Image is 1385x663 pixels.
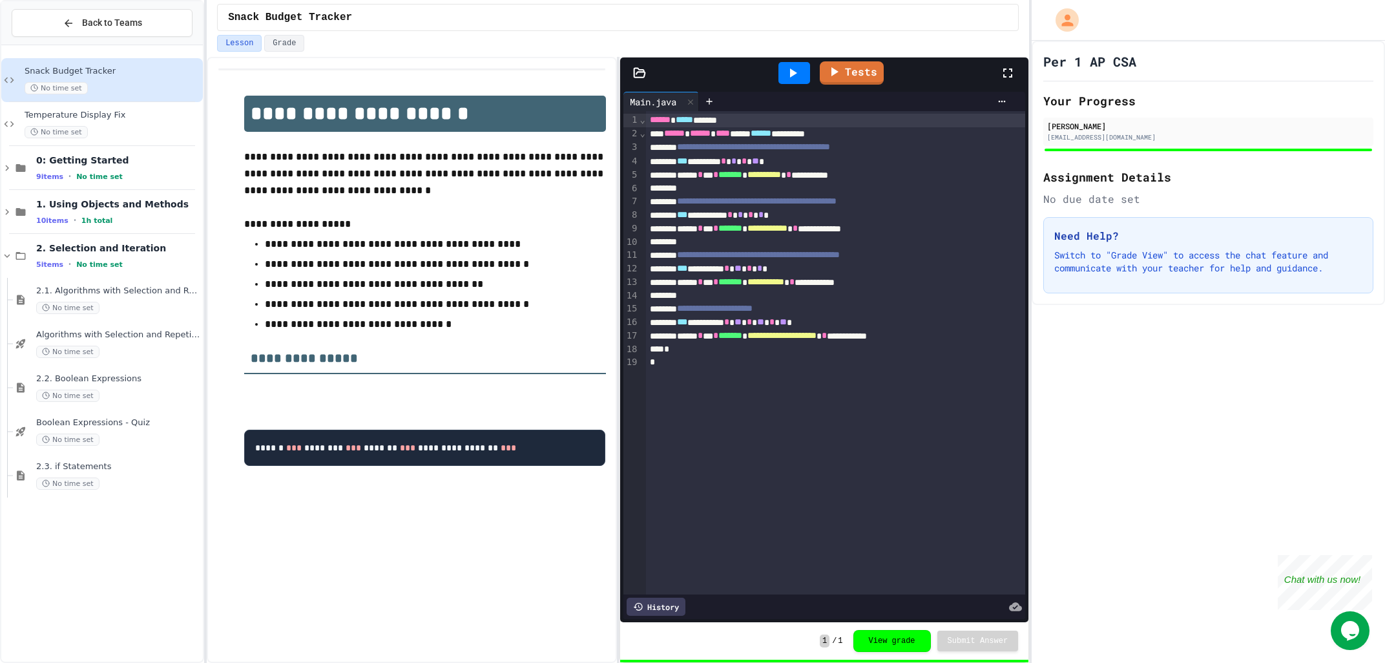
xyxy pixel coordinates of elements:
[1054,228,1362,244] h3: Need Help?
[36,154,200,166] span: 0: Getting Started
[1043,168,1373,186] h2: Assignment Details
[623,289,640,302] div: 14
[25,126,88,138] span: No time set
[217,35,262,52] button: Lesson
[623,356,640,369] div: 19
[264,35,304,52] button: Grade
[623,182,640,195] div: 6
[36,346,99,358] span: No time set
[640,128,646,138] span: Fold line
[76,173,123,181] span: No time set
[36,216,68,225] span: 10 items
[623,127,640,141] div: 2
[820,635,829,647] span: 1
[68,171,71,182] span: •
[36,330,200,341] span: Algorithms with Selection and Repetition - Topic 2.1
[36,417,200,428] span: Boolean Expressions - Quiz
[76,260,123,269] span: No time set
[1043,92,1373,110] h2: Your Progress
[832,636,837,646] span: /
[36,286,200,297] span: 2.1. Algorithms with Selection and Repetition
[623,92,699,111] div: Main.java
[36,173,63,181] span: 9 items
[36,242,200,254] span: 2. Selection and Iteration
[12,9,193,37] button: Back to Teams
[937,631,1019,651] button: Submit Answer
[853,630,931,652] button: View grade
[623,95,683,109] div: Main.java
[623,249,640,262] div: 11
[623,222,640,236] div: 9
[228,10,352,25] span: Snack Budget Tracker
[623,343,640,356] div: 18
[623,262,640,276] div: 12
[623,316,640,330] div: 16
[36,461,200,472] span: 2.3. if Statements
[36,198,200,210] span: 1. Using Objects and Methods
[623,169,640,182] div: 5
[25,110,200,121] span: Temperature Display Fix
[1278,555,1372,610] iframe: chat widget
[948,636,1008,646] span: Submit Answer
[623,302,640,316] div: 15
[623,209,640,222] div: 8
[623,195,640,209] div: 7
[623,114,640,127] div: 1
[36,260,63,269] span: 5 items
[36,478,99,490] span: No time set
[1047,120,1369,132] div: [PERSON_NAME]
[623,330,640,343] div: 17
[81,216,113,225] span: 1h total
[640,114,646,125] span: Fold line
[623,155,640,169] div: 4
[36,434,99,446] span: No time set
[74,215,76,226] span: •
[1043,52,1136,70] h1: Per 1 AP CSA
[68,259,71,269] span: •
[1047,132,1369,142] div: [EMAIL_ADDRESS][DOMAIN_NAME]
[25,82,88,94] span: No time set
[627,598,685,616] div: History
[36,374,200,384] span: 2.2. Boolean Expressions
[25,66,200,77] span: Snack Budget Tracker
[623,276,640,289] div: 13
[82,16,142,30] span: Back to Teams
[1042,5,1082,35] div: My Account
[1043,191,1373,207] div: No due date set
[838,636,842,646] span: 1
[623,141,640,154] div: 3
[1054,249,1362,275] p: Switch to "Grade View" to access the chat feature and communicate with your teacher for help and ...
[36,390,99,402] span: No time set
[623,236,640,249] div: 10
[36,302,99,314] span: No time set
[820,61,884,85] a: Tests
[1331,611,1372,650] iframe: chat widget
